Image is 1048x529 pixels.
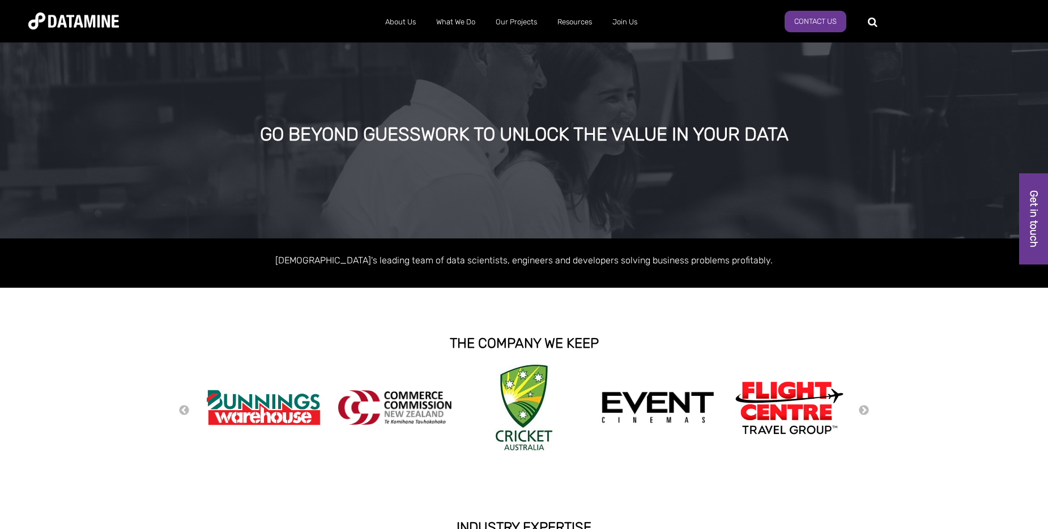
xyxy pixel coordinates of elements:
[338,390,451,425] img: commercecommission
[201,253,847,268] p: [DEMOGRAPHIC_DATA]'s leading team of data scientists, engineers and developers solving business p...
[1019,173,1048,264] a: Get in touch
[547,7,602,37] a: Resources
[120,125,929,145] div: GO BEYOND GUESSWORK TO UNLOCK THE VALUE IN YOUR DATA
[785,11,846,32] a: Contact Us
[858,404,870,417] button: Next
[496,365,552,450] img: Cricket Australia
[601,391,714,424] img: event cinemas
[732,378,846,437] img: Flight Centre
[450,335,599,351] strong: THE COMPANY WE KEEP
[28,12,119,29] img: Datamine
[426,7,485,37] a: What We Do
[207,386,320,429] img: Bunnings Warehouse
[485,7,547,37] a: Our Projects
[602,7,647,37] a: Join Us
[375,7,426,37] a: About Us
[178,404,190,417] button: Previous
